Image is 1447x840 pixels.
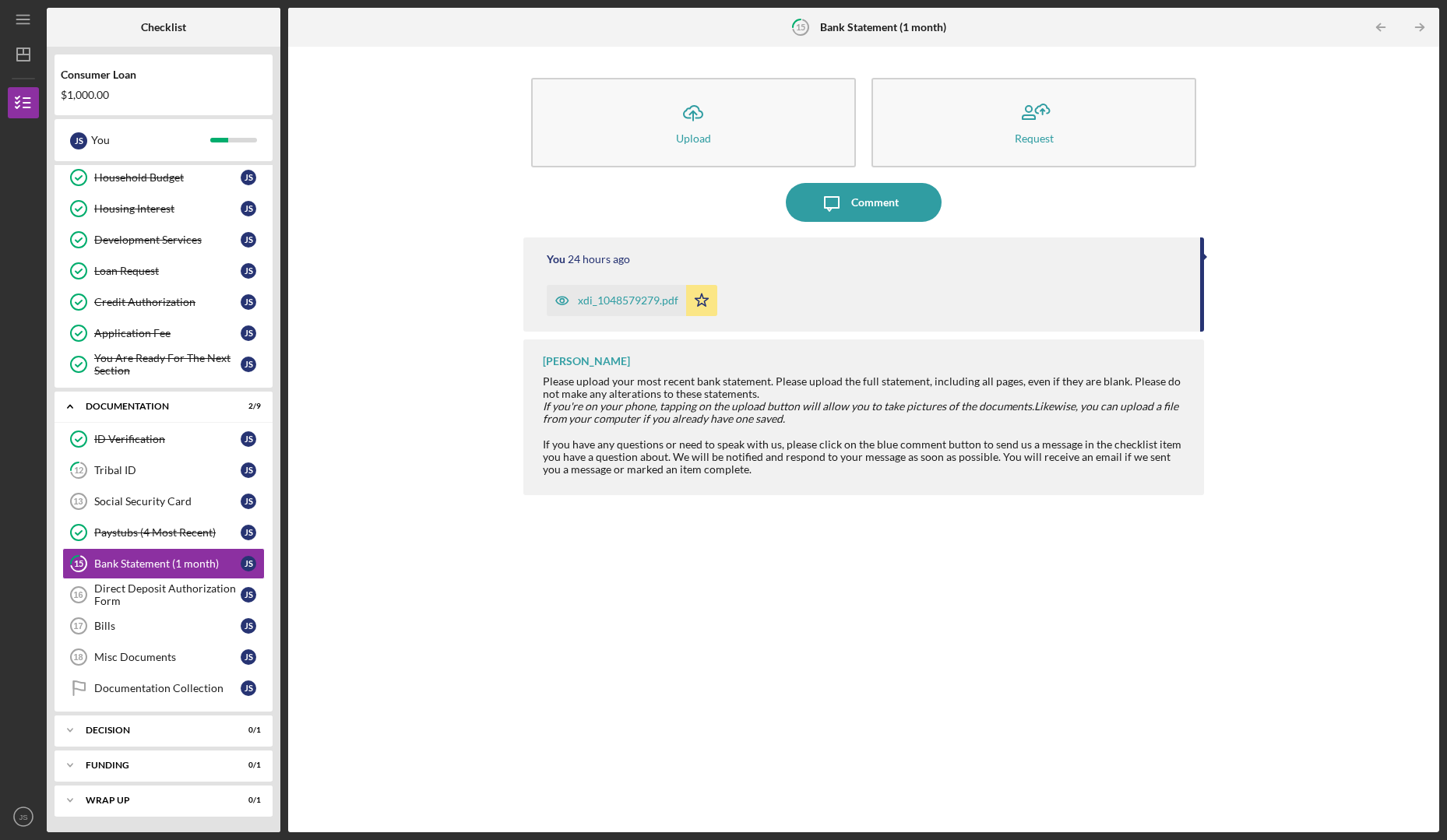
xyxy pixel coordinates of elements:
div: You [91,127,210,153]
em: If you're on your phone, tapping on the upload button will allow you to take pictures of the docu... [543,399,1034,413]
div: Decision [86,726,222,735]
div: Funding [86,761,222,770]
div: 0 / 1 [233,761,261,770]
div: Development Services [94,234,241,246]
b: Checklist [141,21,186,33]
div: Bank Statement (1 month) [94,557,241,570]
a: You Are Ready For The Next SectionJS [62,349,265,380]
a: 15Bank Statement (1 month)JS [62,548,265,579]
time: 2025-10-06 19:41 [568,253,630,265]
div: J S [241,232,256,248]
div: 2 / 9 [233,402,261,411]
b: Bank Statement (1 month) [820,21,946,33]
button: Request [871,78,1196,167]
div: Bills [94,620,241,632]
tspan: 17 [73,621,83,631]
div: xdi_1048579279.pdf [578,294,678,307]
div: Paystubs (4 Most Recent) [94,526,241,539]
div: Upload [676,132,711,144]
tspan: 15 [74,559,83,569]
div: J S [241,618,256,634]
tspan: 18 [73,652,83,662]
div: You [547,253,565,265]
div: 0 / 1 [233,796,261,805]
div: J S [241,263,256,279]
a: Loan RequestJS [62,255,265,286]
a: 16Direct Deposit Authorization FormJS [62,579,265,610]
a: Paystubs (4 Most Recent)JS [62,517,265,548]
div: Request [1015,132,1054,144]
div: J S [241,680,256,696]
a: Credit AuthorizationJS [62,286,265,318]
div: Housing Interest [94,202,241,215]
div: J S [241,325,256,341]
div: Please upload your most recent bank statement. Please upload the full statement, including all pa... [543,375,1189,400]
a: Application FeeJS [62,318,265,349]
div: J S [241,462,256,478]
div: You Are Ready For The Next Section [94,352,241,377]
button: xdi_1048579279.pdf [547,285,717,316]
div: Tribal ID [94,464,241,476]
div: Loan Request [94,265,241,277]
div: J S [241,649,256,665]
div: ID Verification [94,433,241,445]
tspan: 12 [74,466,83,476]
div: [PERSON_NAME] [543,355,630,367]
tspan: 16 [73,590,83,599]
div: J S [241,587,256,603]
div: Documentation Collection [94,682,241,694]
tspan: 13 [73,497,83,506]
div: Direct Deposit Authorization Form [94,582,241,607]
div: J S [241,357,256,372]
a: Documentation CollectionJS [62,673,265,704]
a: Development ServicesJS [62,224,265,255]
em: Likewise, you can upload a file from your computer if you already have one saved. [543,399,1178,425]
a: ID VerificationJS [62,424,265,455]
text: JS [19,813,27,821]
a: 17BillsJS [62,610,265,641]
div: Documentation [86,402,222,411]
div: Household Budget [94,171,241,184]
div: J S [241,494,256,509]
div: Comment [851,183,899,222]
button: Comment [786,183,942,222]
div: J S [241,431,256,447]
div: J S [241,294,256,310]
a: 18Misc DocumentsJS [62,641,265,673]
a: Household BudgetJS [62,162,265,193]
a: 12Tribal IDJS [62,455,265,486]
div: J S [241,556,256,571]
div: J S [241,201,256,216]
div: Credit Authorization [94,296,241,308]
div: Social Security Card [94,495,241,508]
div: Application Fee [94,327,241,339]
div: J S [241,170,256,185]
div: Wrap up [86,796,222,805]
div: J S [241,525,256,540]
div: $1,000.00 [61,89,266,101]
div: 0 / 1 [233,726,261,735]
a: 13Social Security CardJS [62,486,265,517]
tspan: 15 [796,22,805,32]
div: J S [70,132,87,149]
div: Misc Documents [94,651,241,663]
div: If you have any questions or need to speak with us, please click on the blue comment button to se... [543,438,1189,476]
button: JS [8,801,39,832]
a: Housing InterestJS [62,193,265,224]
div: Consumer Loan [61,69,266,81]
button: Upload [531,78,856,167]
